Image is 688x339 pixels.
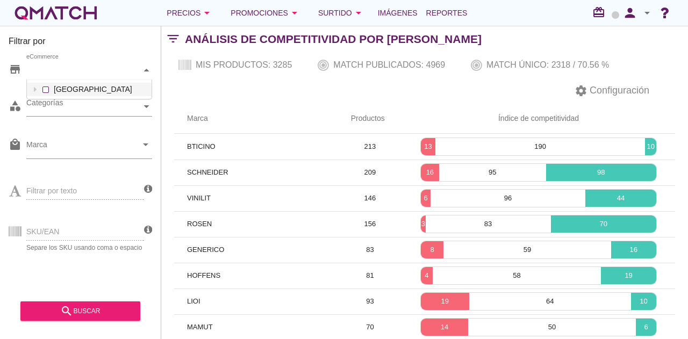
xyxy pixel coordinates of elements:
[426,219,551,229] p: 83
[619,5,641,20] i: person
[9,138,21,151] i: local_mall
[645,141,656,152] p: 10
[421,219,425,229] p: 3
[575,84,587,97] i: settings
[426,6,468,19] span: Reportes
[187,323,213,331] span: MAMUT
[546,167,656,178] p: 98
[200,6,213,19] i: arrow_drop_down
[338,134,402,160] td: 213
[374,2,422,24] a: Imágenes
[187,271,220,279] span: HOFFENS
[468,322,636,333] p: 50
[631,296,656,307] p: 10
[338,263,402,288] td: 81
[187,246,224,254] span: GENERICO
[378,6,418,19] span: Imágenes
[636,322,656,333] p: 6
[51,83,149,96] label: [GEOGRAPHIC_DATA]
[566,81,658,100] button: Configuración
[9,35,152,52] h3: Filtrar por
[641,6,654,19] i: arrow_drop_down
[421,141,435,152] p: 13
[158,2,222,24] button: Precios
[185,31,482,48] h2: Análisis de competitividad por [PERSON_NAME]
[421,193,431,204] p: 6
[338,185,402,211] td: 146
[187,168,228,176] span: SCHNEIDER
[421,244,443,255] p: 8
[187,142,216,150] span: BTICINO
[29,305,132,318] div: buscar
[187,297,200,305] span: LIOI
[9,63,21,76] i: store
[174,104,338,134] th: Marca: Not sorted.
[421,167,439,178] p: 16
[338,288,402,314] td: 93
[433,270,601,281] p: 58
[318,6,365,19] div: Surtido
[187,220,212,228] span: ROSEN
[469,296,631,307] p: 64
[352,6,365,19] i: arrow_drop_down
[167,6,213,19] div: Precios
[592,6,610,19] i: redeem
[421,296,469,307] p: 19
[421,322,468,333] p: 14
[587,83,649,98] span: Configuración
[421,270,433,281] p: 4
[422,2,472,24] a: Reportes
[611,244,656,255] p: 16
[402,104,675,134] th: Índice de competitividad: Not sorted.
[551,219,656,229] p: 70
[288,6,301,19] i: arrow_drop_down
[187,194,211,202] span: VINILIT
[222,2,310,24] button: Promociones
[338,160,402,185] td: 209
[139,138,152,151] i: arrow_drop_down
[585,193,656,204] p: 44
[60,305,73,318] i: search
[13,2,99,24] a: white-qmatch-logo
[431,193,585,204] p: 96
[20,301,140,321] button: buscar
[338,237,402,263] td: 83
[338,211,402,237] td: 156
[601,270,656,281] p: 19
[9,99,21,112] i: category
[338,104,402,134] th: Productos: Not sorted.
[310,2,374,24] button: Surtido
[439,167,546,178] p: 95
[443,244,611,255] p: 59
[435,141,646,152] p: 190
[231,6,301,19] div: Promociones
